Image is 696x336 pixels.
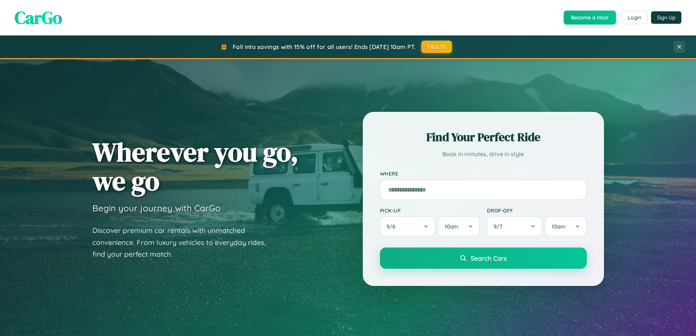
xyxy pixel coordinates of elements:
[92,203,221,214] h3: Begin your journey with CarGo
[471,254,507,262] span: Search Cars
[15,5,62,30] span: CarGo
[438,216,479,237] button: 10am
[564,11,616,24] button: Become a Host
[233,43,416,50] span: Fall into savings with 15% off for all users! Ends [DATE] 10am PT.
[387,223,399,230] span: 9 / 6
[380,129,587,145] h2: Find Your Perfect Ride
[380,216,436,237] button: 9/6
[380,207,480,214] label: Pick-up
[621,11,647,24] button: Login
[487,207,587,214] label: Drop-off
[421,41,452,53] button: FALL15
[545,216,586,237] button: 10am
[487,216,543,237] button: 9/7
[92,137,298,195] h1: Wherever you go, we go
[651,11,681,24] button: Sign Up
[380,170,587,177] label: Where
[445,223,459,230] span: 10am
[494,223,506,230] span: 9 / 7
[552,223,566,230] span: 10am
[380,149,587,159] p: Book in minutes, drive in style
[380,248,587,269] button: Search Cars
[92,224,275,260] p: Discover premium car rentals with unmatched convenience. From luxury vehicles to everyday rides, ...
